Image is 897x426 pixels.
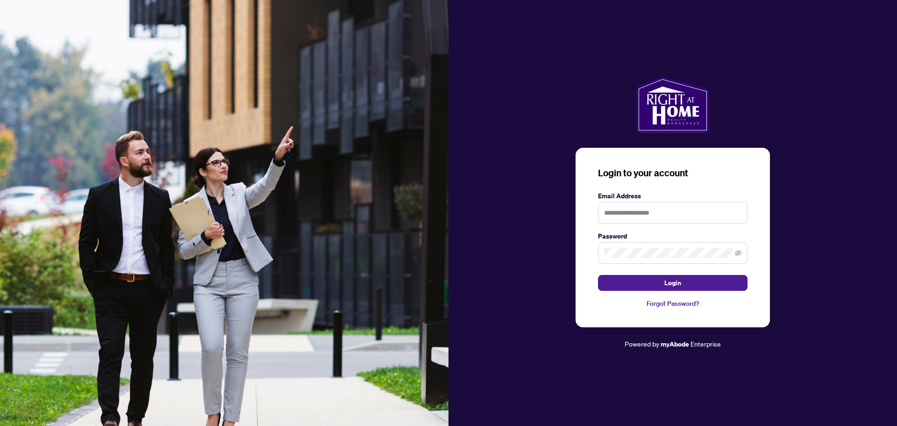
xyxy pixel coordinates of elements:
button: Login [598,275,747,291]
span: Enterprise [691,339,721,348]
a: myAbode [661,339,689,349]
label: Password [598,231,747,241]
label: Email Address [598,191,747,201]
h3: Login to your account [598,166,747,180]
span: eye-invisible [735,250,741,256]
span: Powered by [625,339,659,348]
a: Forgot Password? [598,298,747,309]
img: ma-logo [636,77,709,133]
span: Login [664,275,681,290]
